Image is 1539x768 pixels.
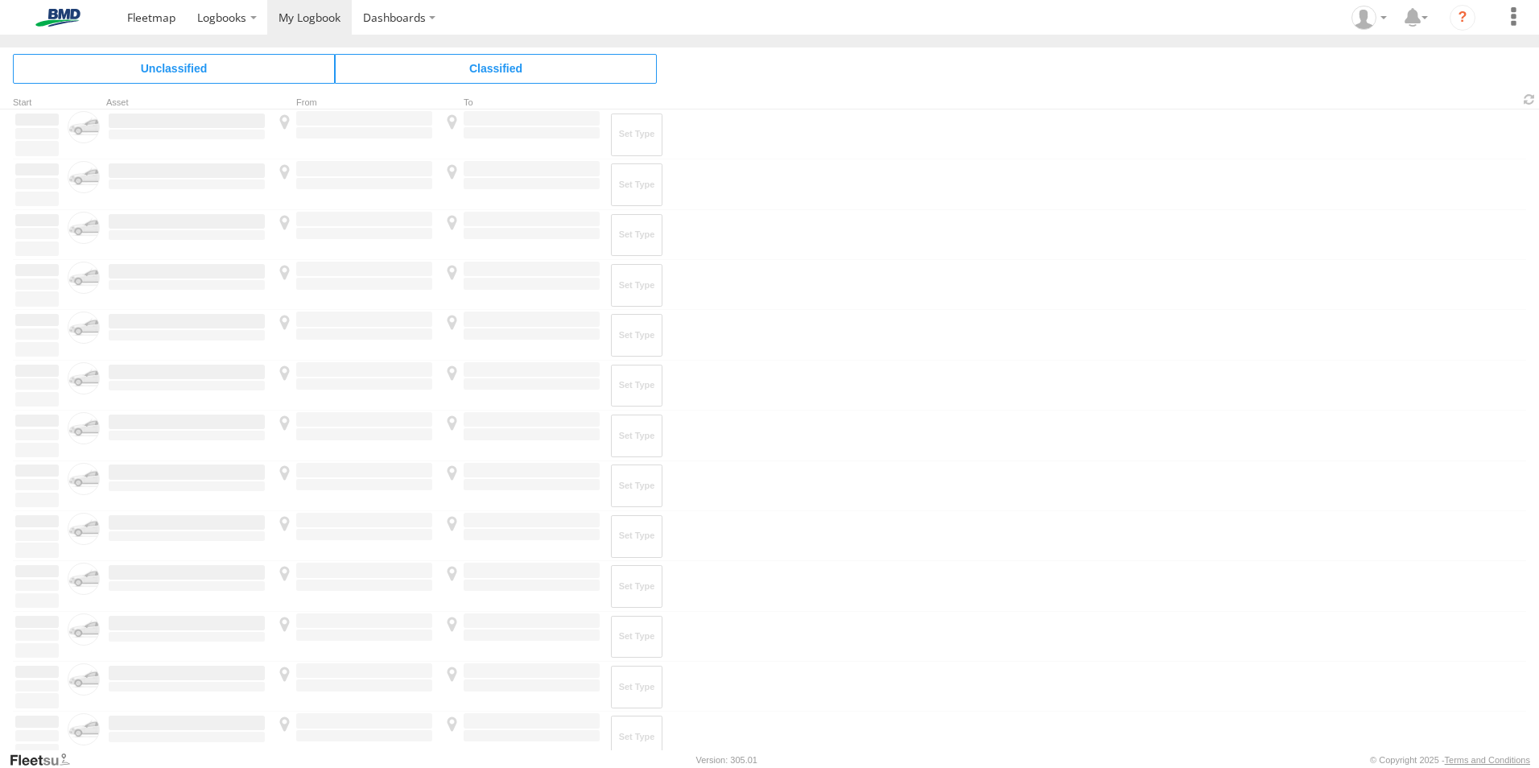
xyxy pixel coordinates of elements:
[1520,92,1539,107] span: Refresh
[441,99,602,107] div: To
[1370,755,1530,765] div: © Copyright 2025 -
[16,9,100,27] img: bmd-logo.svg
[1346,6,1393,30] div: Chris Brett
[274,99,435,107] div: From
[13,99,61,107] div: Click to Sort
[335,54,657,83] span: Click to view Classified Trips
[1450,5,1475,31] i: ?
[1445,755,1530,765] a: Terms and Conditions
[106,99,267,107] div: Asset
[696,755,757,765] div: Version: 305.01
[13,54,335,83] span: Click to view Unclassified Trips
[9,752,83,768] a: Visit our Website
